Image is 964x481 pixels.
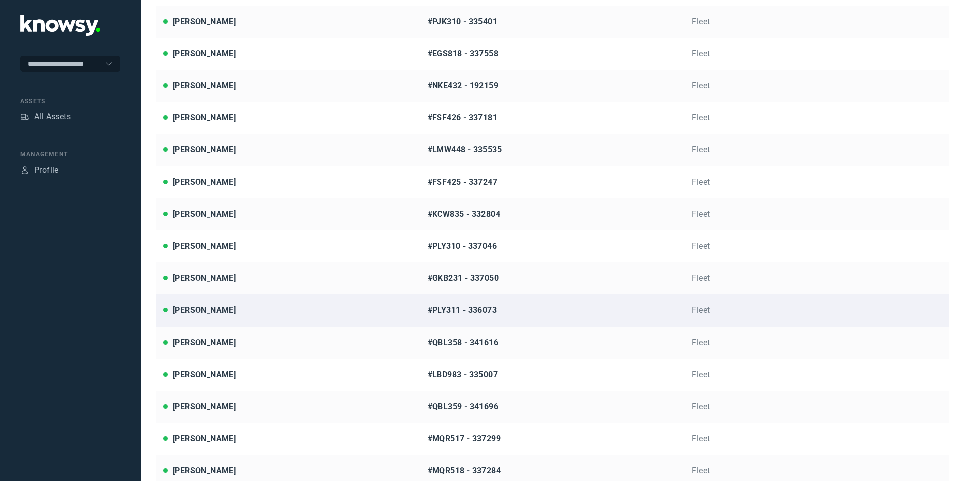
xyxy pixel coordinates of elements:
[173,272,236,284] div: [PERSON_NAME]
[156,230,949,262] a: [PERSON_NAME]#PLY310 - 337046Fleet
[156,6,949,38] a: [PERSON_NAME]#PJK310 - 335401Fleet
[428,240,677,252] div: #PLY310 - 337046
[428,176,677,188] div: #FSF425 - 337247
[156,262,949,294] a: [PERSON_NAME]#GKB231 - 337050Fleet
[20,97,120,106] div: Assets
[428,112,677,124] div: #FSF426 - 337181
[173,240,236,252] div: [PERSON_NAME]
[20,166,29,175] div: Profile
[428,16,677,28] div: #PJK310 - 335401
[173,401,236,413] div: [PERSON_NAME]
[173,465,236,477] div: [PERSON_NAME]
[692,337,941,349] div: Fleet
[156,166,949,198] a: [PERSON_NAME]#FSF425 - 337247Fleet
[173,433,236,445] div: [PERSON_NAME]
[156,327,949,359] a: [PERSON_NAME]#QBL358 - 341616Fleet
[20,112,29,121] div: Assets
[692,401,941,413] div: Fleet
[692,272,941,284] div: Fleet
[156,391,949,423] a: [PERSON_NAME]#QBL359 - 341696Fleet
[692,112,941,124] div: Fleet
[173,80,236,92] div: [PERSON_NAME]
[428,80,677,92] div: #NKE432 - 192159
[156,38,949,70] a: [PERSON_NAME]#EGS818 - 337558Fleet
[692,80,941,92] div: Fleet
[173,176,236,188] div: [PERSON_NAME]
[20,164,59,176] a: ProfileProfile
[428,304,677,316] div: #PLY311 - 336073
[156,70,949,102] a: [PERSON_NAME]#NKE432 - 192159Fleet
[156,423,949,455] a: [PERSON_NAME]#MQR517 - 337299Fleet
[428,433,677,445] div: #MQR517 - 337299
[156,294,949,327] a: [PERSON_NAME]#PLY311 - 336073Fleet
[20,15,100,36] img: Application Logo
[20,111,71,123] a: AssetsAll Assets
[173,337,236,349] div: [PERSON_NAME]
[428,465,677,477] div: #MQR518 - 337284
[692,16,941,28] div: Fleet
[156,359,949,391] a: [PERSON_NAME]#LBD983 - 335007Fleet
[156,102,949,134] a: [PERSON_NAME]#FSF426 - 337181Fleet
[173,48,236,60] div: [PERSON_NAME]
[173,112,236,124] div: [PERSON_NAME]
[428,272,677,284] div: #GKB231 - 337050
[34,111,71,123] div: All Assets
[173,16,236,28] div: [PERSON_NAME]
[428,337,677,349] div: #QBL358 - 341616
[173,208,236,220] div: [PERSON_NAME]
[428,144,677,156] div: #LMW448 - 335535
[34,164,59,176] div: Profile
[692,240,941,252] div: Fleet
[428,48,677,60] div: #EGS818 - 337558
[20,150,120,159] div: Management
[428,369,677,381] div: #LBD983 - 335007
[692,48,941,60] div: Fleet
[173,144,236,156] div: [PERSON_NAME]
[692,433,941,445] div: Fleet
[692,465,941,477] div: Fleet
[692,369,941,381] div: Fleet
[156,198,949,230] a: [PERSON_NAME]#KCW835 - 332804Fleet
[692,304,941,316] div: Fleet
[156,134,949,166] a: [PERSON_NAME]#LMW448 - 335535Fleet
[173,369,236,381] div: [PERSON_NAME]
[692,144,941,156] div: Fleet
[692,176,941,188] div: Fleet
[428,208,677,220] div: #KCW835 - 332804
[173,304,236,316] div: [PERSON_NAME]
[692,208,941,220] div: Fleet
[428,401,677,413] div: #QBL359 - 341696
